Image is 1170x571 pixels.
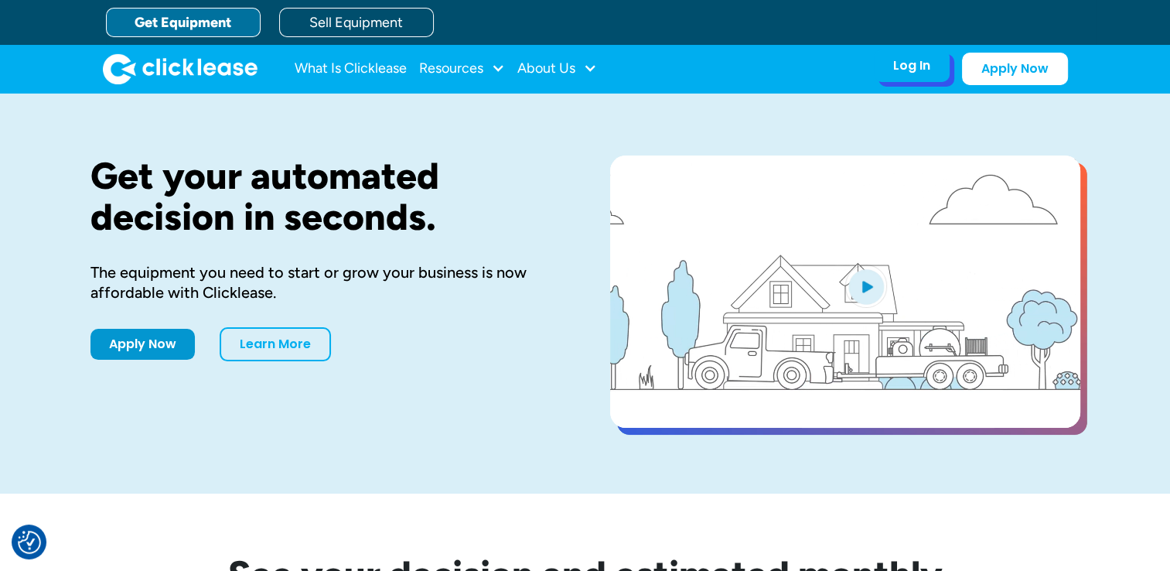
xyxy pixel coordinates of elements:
div: Log In [893,58,930,74]
div: Resources [419,53,505,84]
a: Sell Equipment [279,8,434,37]
a: Apply Now [962,53,1068,85]
a: Get Equipment [106,8,261,37]
a: home [103,53,258,84]
img: Revisit consent button [18,531,41,554]
h1: Get your automated decision in seconds. [90,156,561,238]
img: Blue play button logo on a light blue circular background [845,265,887,308]
div: About Us [517,53,597,84]
div: The equipment you need to start or grow your business is now affordable with Clicklease. [90,262,561,303]
img: Clicklease logo [103,53,258,84]
a: open lightbox [610,156,1080,428]
button: Consent Preferences [18,531,41,554]
a: Learn More [220,327,331,361]
a: Apply Now [90,329,195,360]
a: What Is Clicklease [295,53,407,84]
